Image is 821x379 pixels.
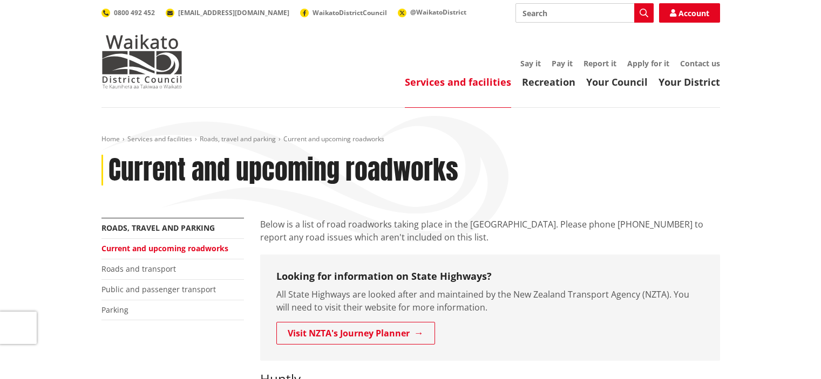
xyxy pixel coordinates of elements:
[101,243,228,253] a: Current and upcoming roadworks
[313,8,387,17] span: WaikatoDistrictCouncil
[522,75,575,88] a: Recreation
[200,134,276,143] a: Roads, travel and parking
[680,58,720,68] a: Contact us
[101,264,176,274] a: Roads and transport
[398,8,466,17] a: @WaikatoDistrict
[101,35,182,88] img: Waikato District Council - Te Kaunihera aa Takiwaa o Waikato
[101,223,215,233] a: Roads, travel and parking
[178,8,289,17] span: [EMAIL_ADDRESS][DOMAIN_NAME]
[101,305,128,315] a: Parking
[583,58,616,68] a: Report it
[166,8,289,17] a: [EMAIL_ADDRESS][DOMAIN_NAME]
[127,134,192,143] a: Services and facilities
[300,8,387,17] a: WaikatoDistrictCouncil
[276,288,704,314] p: All State Highways are looked after and maintained by the New Zealand Transport Agency (NZTA). Yo...
[101,284,216,294] a: Public and passenger transport
[276,271,704,282] h3: Looking for information on State Highways?
[405,75,511,88] a: Services and facilities
[260,218,720,244] p: Below is a list of road roadworks taking place in the [GEOGRAPHIC_DATA]. Please phone [PHONE_NUMB...
[552,58,573,68] a: Pay it
[410,8,466,17] span: @WaikatoDistrict
[586,75,648,88] a: Your Council
[101,134,120,143] a: Home
[101,135,720,144] nav: breadcrumb
[520,58,541,68] a: Say it
[659,3,720,23] a: Account
[283,134,384,143] span: Current and upcoming roadworks
[108,155,458,186] h1: Current and upcoming roadworks
[114,8,155,17] span: 0800 492 452
[627,58,669,68] a: Apply for it
[276,322,435,344] a: Visit NZTA's Journey Planner
[659,75,720,88] a: Your District
[515,3,654,23] input: Search input
[771,334,810,373] iframe: Messenger Launcher
[101,8,155,17] a: 0800 492 452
